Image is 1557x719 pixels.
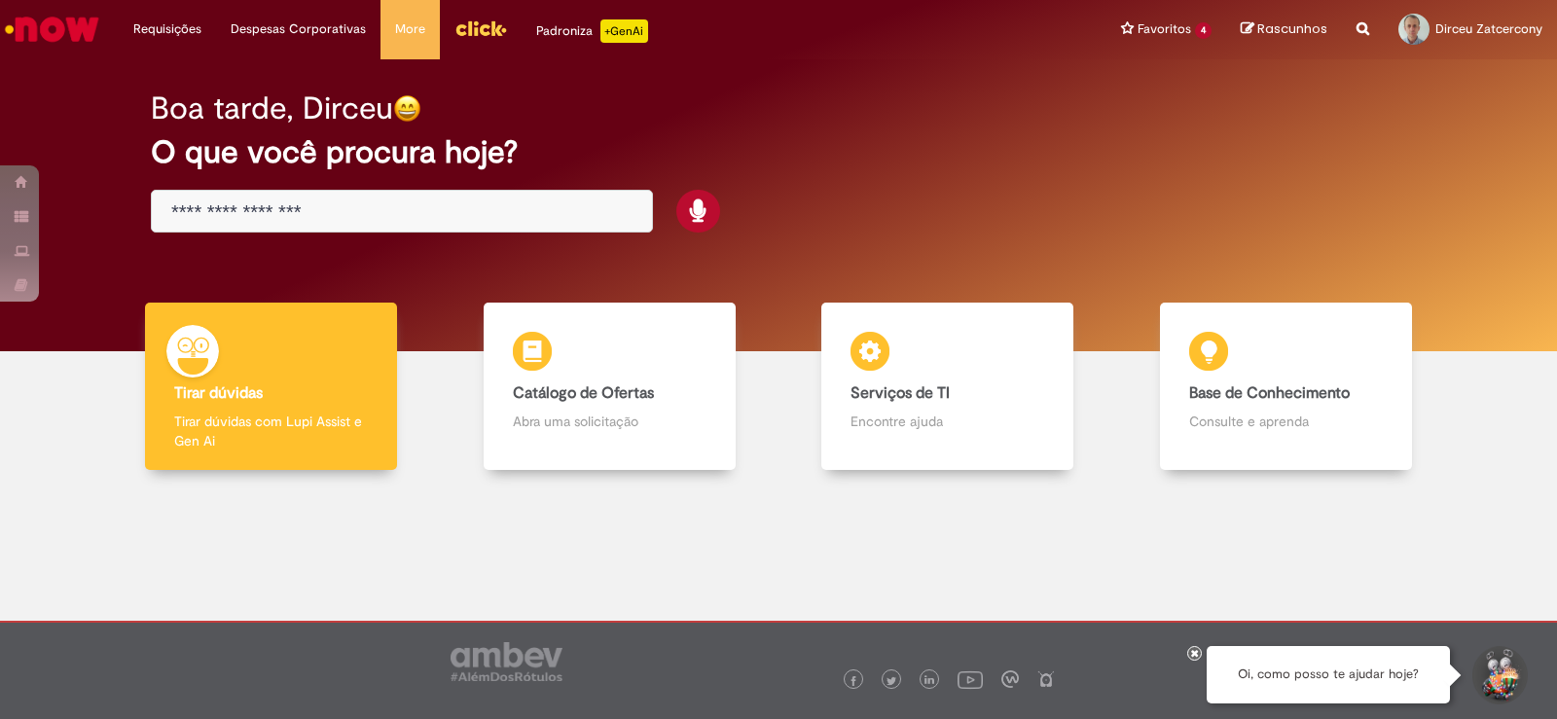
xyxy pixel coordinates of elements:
img: logo_footer_workplace.png [1001,670,1019,688]
img: ServiceNow [2,10,102,49]
b: Catálogo de Ofertas [513,383,654,403]
h2: O que você procura hoje? [151,135,1406,169]
span: More [395,19,425,39]
b: Base de Conhecimento [1189,383,1350,403]
div: Oi, como posso te ajudar hoje? [1207,646,1450,703]
a: Base de Conhecimento Consulte e aprenda [1117,303,1456,471]
span: 4 [1195,22,1212,39]
img: happy-face.png [393,94,421,123]
div: Padroniza [536,19,648,43]
a: Tirar dúvidas Tirar dúvidas com Lupi Assist e Gen Ai [102,303,441,471]
img: logo_footer_twitter.png [887,676,896,686]
span: Favoritos [1138,19,1191,39]
span: Dirceu Zatcercony [1435,20,1542,37]
p: Encontre ajuda [851,412,1044,431]
p: Tirar dúvidas com Lupi Assist e Gen Ai [174,412,368,450]
button: Iniciar Conversa de Suporte [1469,646,1528,704]
a: Rascunhos [1241,20,1327,39]
img: logo_footer_ambev_rotulo_gray.png [451,642,562,681]
img: logo_footer_linkedin.png [924,675,934,687]
p: Consulte e aprenda [1189,412,1383,431]
a: Serviços de TI Encontre ajuda [778,303,1117,471]
span: Despesas Corporativas [231,19,366,39]
b: Tirar dúvidas [174,383,263,403]
img: logo_footer_youtube.png [958,666,983,692]
h2: Boa tarde, Dirceu [151,91,393,126]
p: +GenAi [600,19,648,43]
img: logo_footer_naosei.png [1037,670,1055,688]
b: Serviços de TI [851,383,950,403]
p: Abra uma solicitação [513,412,706,431]
img: click_logo_yellow_360x200.png [454,14,507,43]
span: Requisições [133,19,201,39]
span: Rascunhos [1257,19,1327,38]
a: Catálogo de Ofertas Abra uma solicitação [441,303,779,471]
img: logo_footer_facebook.png [849,676,858,686]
